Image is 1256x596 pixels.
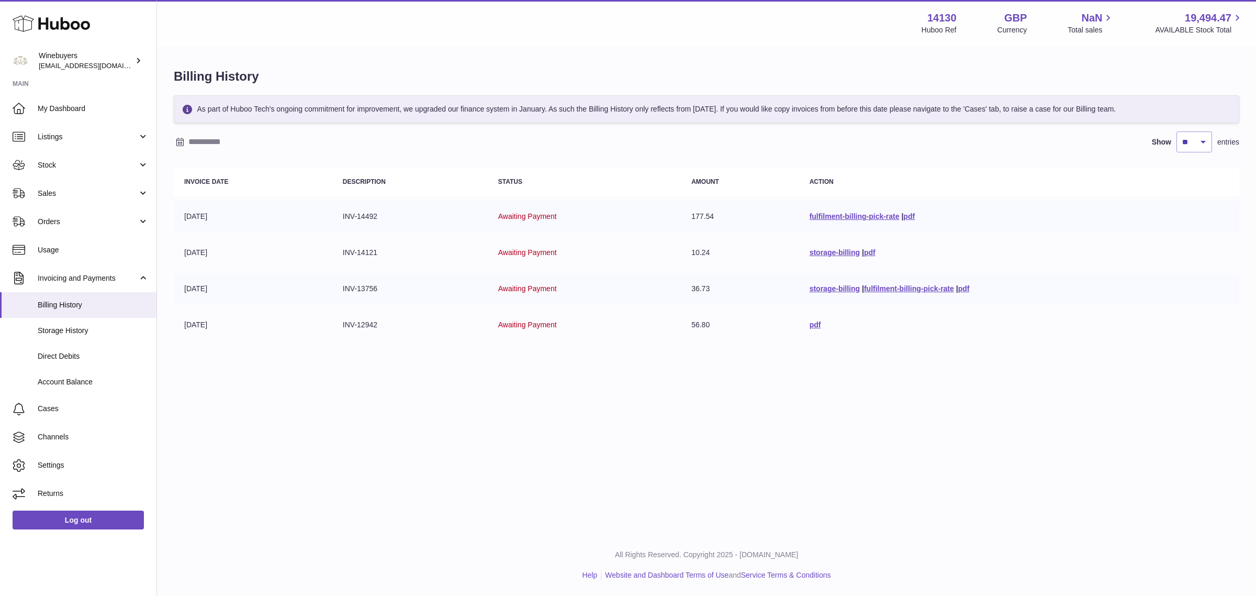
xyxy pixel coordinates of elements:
[681,310,799,340] td: 56.80
[498,321,557,329] span: Awaiting Payment
[1155,11,1243,35] a: 19,494.47 AVAILABLE Stock Total
[997,25,1027,35] div: Currency
[332,237,488,268] td: INV-14121
[39,51,133,71] div: Winebuyers
[498,284,557,293] span: Awaiting Payment
[922,25,957,35] div: Huboo Ref
[681,237,799,268] td: 10.24
[174,273,332,304] td: [DATE]
[601,570,831,580] li: and
[862,248,864,257] span: |
[1185,11,1231,25] span: 19,494.47
[1004,11,1027,25] strong: GBP
[903,212,915,220] a: pdf
[1217,137,1239,147] span: entries
[38,273,138,283] span: Invoicing and Payments
[174,95,1239,123] div: As part of Huboo Tech's ongoing commitment for improvement, we upgraded our finance system in Jan...
[582,571,598,579] a: Help
[13,53,28,69] img: internalAdmin-14130@internal.huboo.com
[681,273,799,304] td: 36.73
[38,326,149,336] span: Storage History
[741,571,831,579] a: Service Terms & Conditions
[691,178,719,185] strong: Amount
[13,511,144,529] a: Log out
[38,460,149,470] span: Settings
[1152,137,1171,147] label: Show
[498,212,557,220] span: Awaiting Payment
[38,132,138,142] span: Listings
[343,178,386,185] strong: Description
[901,212,903,220] span: |
[38,351,149,361] span: Direct Debits
[498,178,522,185] strong: Status
[38,189,138,198] span: Sales
[174,68,1239,85] h1: Billing History
[174,237,332,268] td: [DATE]
[38,377,149,387] span: Account Balance
[862,284,864,293] span: |
[332,201,488,232] td: INV-14492
[681,201,799,232] td: 177.54
[810,284,860,293] a: storage-billing
[332,310,488,340] td: INV-12942
[38,160,138,170] span: Stock
[38,432,149,442] span: Channels
[184,178,228,185] strong: Invoice Date
[39,61,154,70] span: [EMAIL_ADDRESS][DOMAIN_NAME]
[605,571,728,579] a: Website and Dashboard Terms of Use
[956,284,958,293] span: |
[38,404,149,414] span: Cases
[38,104,149,114] span: My Dashboard
[864,284,954,293] a: fulfilment-billing-pick-rate
[174,310,332,340] td: [DATE]
[38,217,138,227] span: Orders
[38,245,149,255] span: Usage
[38,489,149,499] span: Returns
[1155,25,1243,35] span: AVAILABLE Stock Total
[332,273,488,304] td: INV-13756
[810,212,900,220] a: fulfilment-billing-pick-rate
[810,248,860,257] a: storage-billing
[174,201,332,232] td: [DATE]
[810,178,834,185] strong: Action
[1068,25,1114,35] span: Total sales
[958,284,970,293] a: pdf
[1081,11,1102,25] span: NaN
[927,11,957,25] strong: 14130
[1068,11,1114,35] a: NaN Total sales
[38,300,149,310] span: Billing History
[864,248,876,257] a: pdf
[165,550,1248,560] p: All Rights Reserved. Copyright 2025 - [DOMAIN_NAME]
[810,321,821,329] a: pdf
[498,248,557,257] span: Awaiting Payment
